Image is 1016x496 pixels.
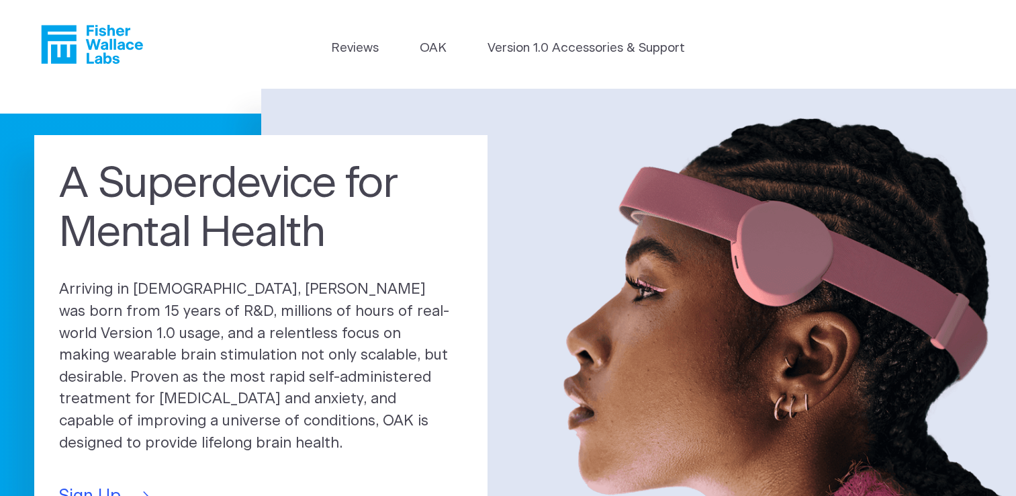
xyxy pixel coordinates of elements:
[331,39,379,58] a: Reviews
[59,279,463,454] p: Arriving in [DEMOGRAPHIC_DATA], [PERSON_NAME] was born from 15 years of R&D, millions of hours of...
[41,25,143,64] a: Fisher Wallace
[59,160,463,259] h1: A Superdevice for Mental Health
[488,39,685,58] a: Version 1.0 Accessories & Support
[420,39,447,58] a: OAK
